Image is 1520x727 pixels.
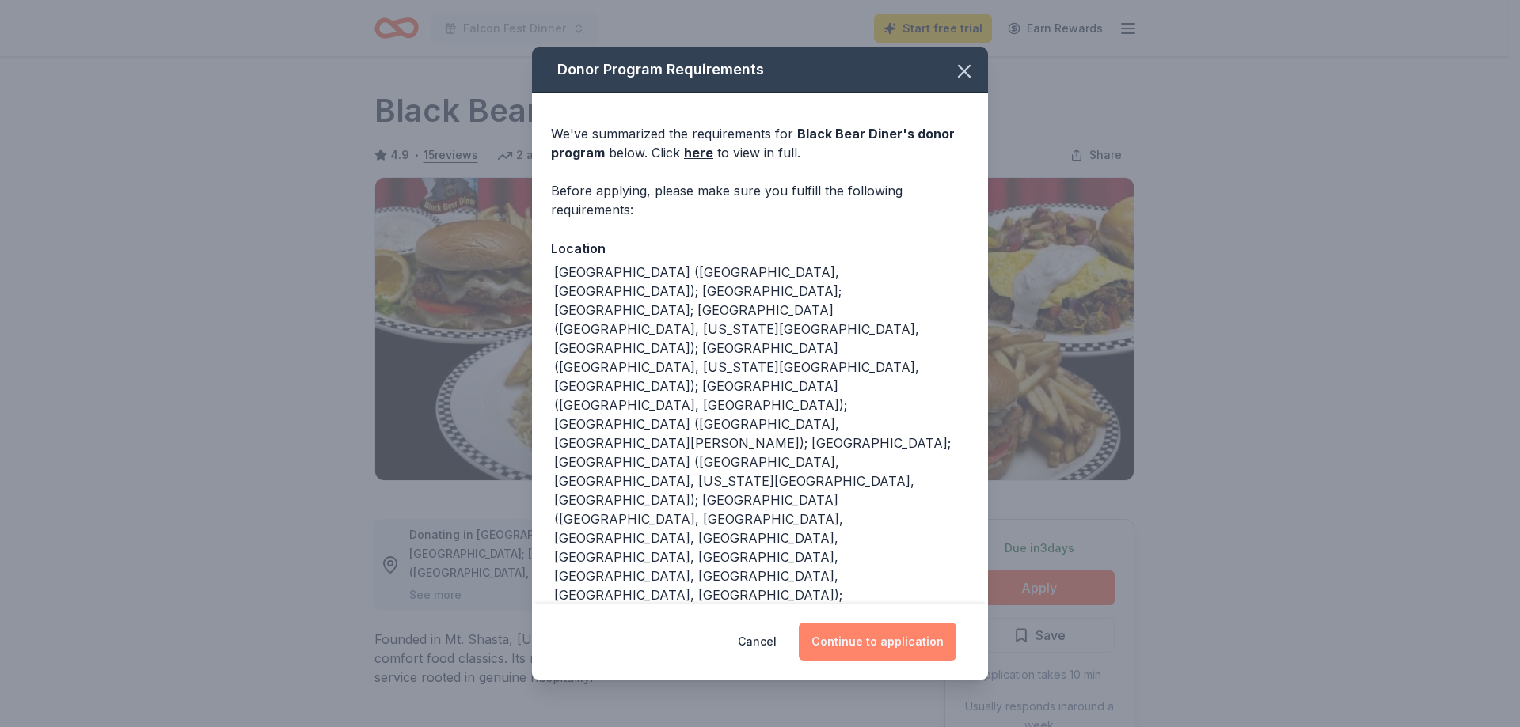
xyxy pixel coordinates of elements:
button: Cancel [738,623,777,661]
div: Before applying, please make sure you fulfill the following requirements: [551,181,969,219]
div: We've summarized the requirements for below. Click to view in full. [551,124,969,162]
div: [GEOGRAPHIC_DATA] ([GEOGRAPHIC_DATA], [GEOGRAPHIC_DATA]); [GEOGRAPHIC_DATA]; [GEOGRAPHIC_DATA]; [... [554,263,969,680]
div: Location [551,238,969,259]
div: Donor Program Requirements [532,47,988,93]
a: here [684,143,713,162]
button: Continue to application [799,623,956,661]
